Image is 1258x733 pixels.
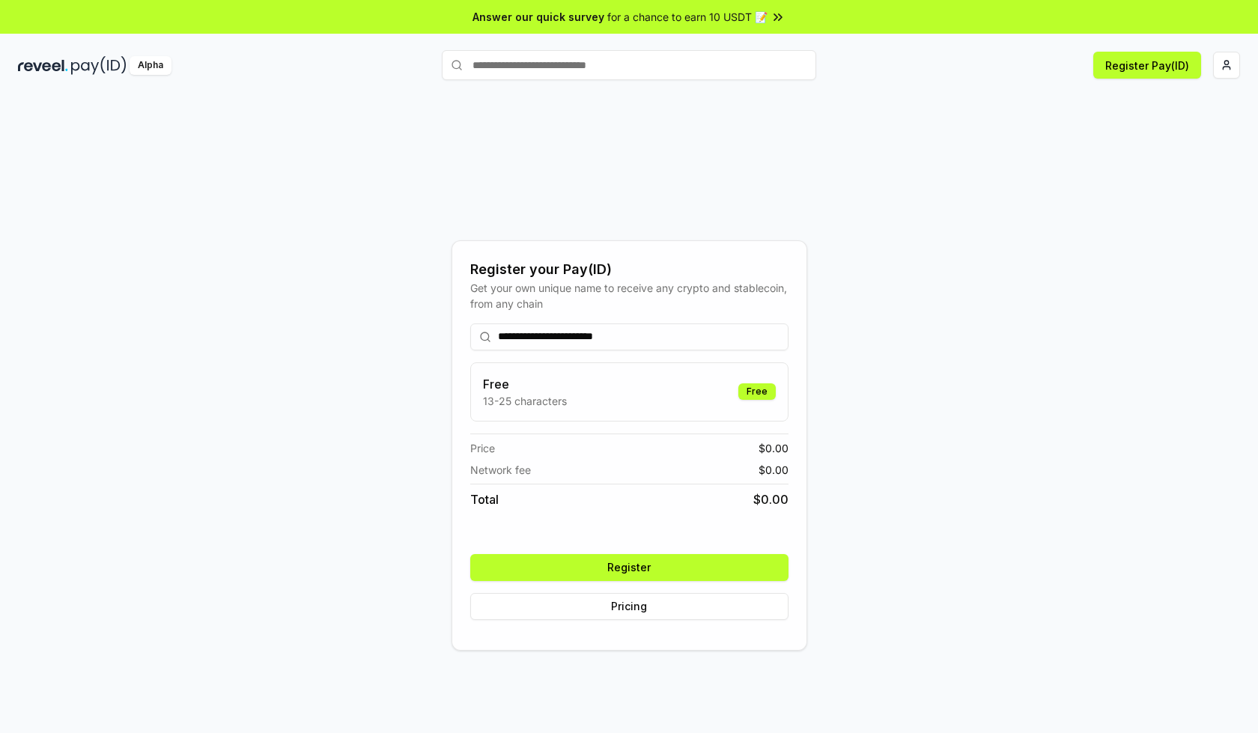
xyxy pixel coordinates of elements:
span: Total [470,490,499,508]
h3: Free [483,375,567,393]
div: Get your own unique name to receive any crypto and stablecoin, from any chain [470,280,788,311]
div: Free [738,383,776,400]
span: Answer our quick survey [472,9,604,25]
span: Network fee [470,462,531,478]
img: reveel_dark [18,56,68,75]
div: Alpha [130,56,171,75]
span: $ 0.00 [753,490,788,508]
p: 13-25 characters [483,393,567,409]
div: Register your Pay(ID) [470,259,788,280]
span: $ 0.00 [759,462,788,478]
span: for a chance to earn 10 USDT 📝 [607,9,768,25]
img: pay_id [71,56,127,75]
button: Register Pay(ID) [1093,52,1201,79]
span: Price [470,440,495,456]
span: $ 0.00 [759,440,788,456]
button: Register [470,554,788,581]
button: Pricing [470,593,788,620]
